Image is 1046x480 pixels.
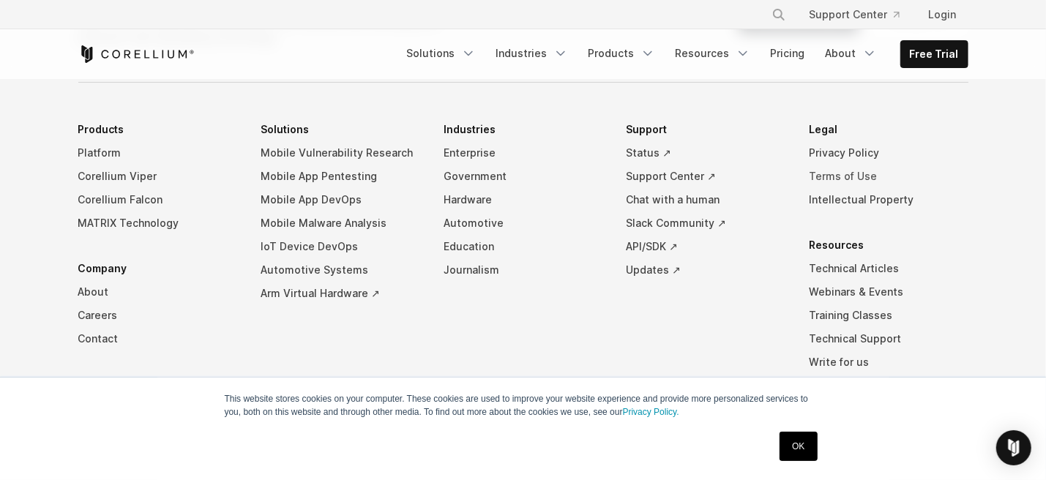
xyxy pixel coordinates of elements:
[626,188,785,211] a: Chat with a human
[261,258,420,282] a: Automotive Systems
[809,374,968,413] a: Manage Your Email Preferences
[78,280,238,304] a: About
[626,235,785,258] a: API/SDK ↗
[398,40,968,68] div: Navigation Menu
[809,188,968,211] a: Intellectual Property
[444,211,603,235] a: Automotive
[667,40,759,67] a: Resources
[261,141,420,165] a: Mobile Vulnerability Research
[809,141,968,165] a: Privacy Policy
[780,432,817,461] a: OK
[78,118,968,435] div: Navigation Menu
[809,280,968,304] a: Webinars & Events
[261,165,420,188] a: Mobile App Pentesting
[78,211,238,235] a: MATRIX Technology
[754,1,968,28] div: Navigation Menu
[626,165,785,188] a: Support Center ↗
[580,40,664,67] a: Products
[917,1,968,28] a: Login
[444,141,603,165] a: Enterprise
[809,165,968,188] a: Terms of Use
[261,188,420,211] a: Mobile App DevOps
[996,430,1031,465] div: Open Intercom Messenger
[261,211,420,235] a: Mobile Malware Analysis
[398,40,485,67] a: Solutions
[901,41,968,67] a: Free Trial
[487,40,577,67] a: Industries
[78,188,238,211] a: Corellium Falcon
[817,40,886,67] a: About
[444,235,603,258] a: Education
[809,257,968,280] a: Technical Articles
[798,1,911,28] a: Support Center
[261,282,420,305] a: Arm Virtual Hardware ↗
[766,1,792,28] button: Search
[626,141,785,165] a: Status ↗
[261,235,420,258] a: IoT Device DevOps
[809,327,968,350] a: Technical Support
[444,258,603,282] a: Journalism
[626,258,785,282] a: Updates ↗
[762,40,814,67] a: Pricing
[623,407,679,417] a: Privacy Policy.
[444,188,603,211] a: Hardware
[809,304,968,327] a: Training Classes
[809,350,968,374] a: Write for us
[78,45,195,63] a: Corellium Home
[626,211,785,235] a: Slack Community ↗
[444,165,603,188] a: Government
[78,327,238,350] a: Contact
[78,304,238,327] a: Careers
[78,141,238,165] a: Platform
[225,392,822,419] p: This website stores cookies on your computer. These cookies are used to improve your website expe...
[78,165,238,188] a: Corellium Viper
